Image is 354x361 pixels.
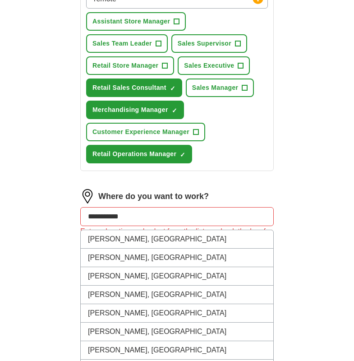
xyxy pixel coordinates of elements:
[178,56,250,75] button: Sales Executive
[81,323,273,341] li: [PERSON_NAME], [GEOGRAPHIC_DATA]
[81,304,273,323] li: [PERSON_NAME], [GEOGRAPHIC_DATA]
[81,267,273,286] li: [PERSON_NAME], [GEOGRAPHIC_DATA]
[92,17,170,26] span: Assistant Store Manager
[172,107,177,114] span: ✓
[81,249,273,267] li: [PERSON_NAME], [GEOGRAPHIC_DATA]
[92,39,152,48] span: Sales Team Leader
[81,286,273,304] li: [PERSON_NAME], [GEOGRAPHIC_DATA]
[86,34,168,53] button: Sales Team Leader
[186,79,254,97] button: Sales Manager
[81,341,273,360] li: [PERSON_NAME], [GEOGRAPHIC_DATA]
[170,85,175,92] span: ✓
[180,151,185,158] span: ✓
[81,230,273,249] li: [PERSON_NAME], [GEOGRAPHIC_DATA]
[98,190,209,203] label: Where do you want to work?
[184,61,234,70] span: Sales Executive
[171,34,247,53] button: Sales Supervisor
[86,12,186,31] button: Assistant Store Manager
[86,79,182,97] button: Retail Sales Consultant✓
[86,56,174,75] button: Retail Store Manager
[92,83,166,93] span: Retail Sales Consultant
[86,101,184,119] button: Merchandising Manager✓
[80,189,95,204] img: location.png
[92,105,168,115] span: Merchandising Manager
[80,226,274,248] div: Enter a location and select from the list, or check the box for fully remote roles
[86,145,192,163] button: Retail Operations Manager✓
[86,123,205,141] button: Customer Experience Manager
[92,149,176,159] span: Retail Operations Manager
[92,61,158,70] span: Retail Store Manager
[178,39,231,48] span: Sales Supervisor
[92,127,189,137] span: Customer Experience Manager
[192,83,239,93] span: Sales Manager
